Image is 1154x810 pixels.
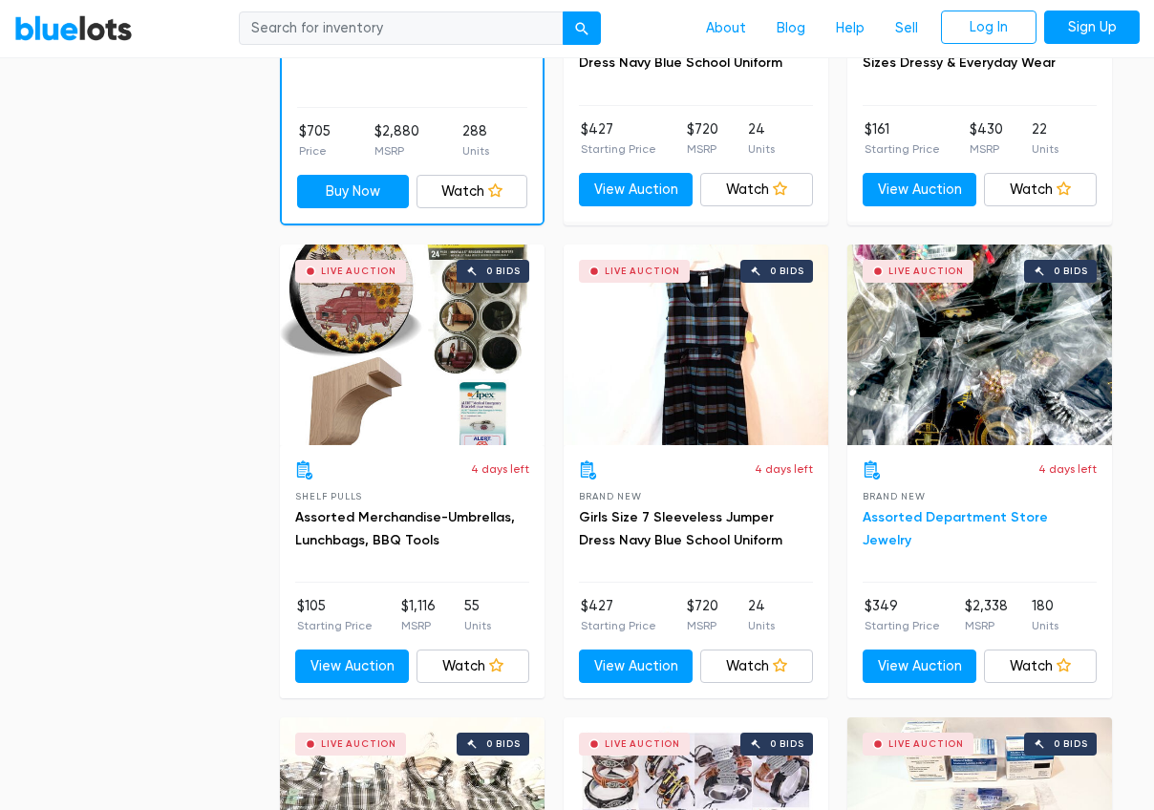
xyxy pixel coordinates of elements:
li: 24 [748,596,775,634]
input: Search for inventory [239,11,564,46]
div: 0 bids [770,266,804,276]
p: Units [1032,140,1058,158]
a: Watch [417,650,530,684]
p: Units [464,617,491,634]
li: 180 [1032,596,1058,634]
a: Blog [761,11,821,47]
p: Starting Price [581,617,656,634]
a: Assorted Merchandise-Umbrellas, Lunchbags, BBQ Tools [295,509,515,548]
a: View Auction [579,650,693,684]
a: View Auction [863,173,976,207]
li: $427 [581,119,656,158]
li: $2,880 [374,121,419,160]
p: Units [1032,617,1058,634]
a: Assorted Department Store Jewelry [863,509,1048,548]
li: 22 [1032,119,1058,158]
p: Units [748,140,775,158]
p: 4 days left [471,460,529,478]
a: Live Auction 0 bids [847,245,1112,445]
li: $1,116 [401,596,436,634]
div: Live Auction [888,739,964,749]
li: 24 [748,119,775,158]
p: Starting Price [865,140,940,158]
a: Girls Size 7 Sleeveless Jumper Dress Navy Blue School Uniform [579,509,782,548]
span: Brand New [863,491,925,501]
div: Live Auction [321,739,396,749]
a: Live Auction 0 bids [280,245,545,445]
p: Price [299,142,331,160]
a: Watch [700,173,814,207]
a: View Auction [579,173,693,207]
p: MSRP [687,140,718,158]
li: $2,338 [965,596,1008,634]
a: Watch [417,175,528,209]
p: Starting Price [297,617,373,634]
a: Sign Up [1044,11,1140,45]
div: Live Auction [605,739,680,749]
li: $705 [299,121,331,160]
div: 0 bids [486,266,521,276]
div: Live Auction [605,266,680,276]
li: $430 [970,119,1003,158]
div: Live Auction [321,266,396,276]
p: MSRP [687,617,718,634]
p: 4 days left [755,460,813,478]
a: BlueLots [14,14,133,42]
p: MSRP [374,142,419,160]
li: $105 [297,596,373,634]
p: Units [748,617,775,634]
a: Sell [880,11,933,47]
div: 0 bids [1054,266,1088,276]
p: Starting Price [865,617,940,634]
li: $720 [687,119,718,158]
a: Live Auction 0 bids [564,245,828,445]
p: MSRP [401,617,436,634]
p: MSRP [970,140,1003,158]
a: Watch [700,650,814,684]
a: View Auction [295,650,409,684]
li: $427 [581,596,656,634]
li: 288 [462,121,489,160]
li: $161 [865,119,940,158]
a: View Auction [863,650,976,684]
li: $349 [865,596,940,634]
a: Help [821,11,880,47]
a: Buy Now [297,175,409,209]
p: Units [462,142,489,160]
div: 0 bids [770,739,804,749]
div: 0 bids [1054,739,1088,749]
div: Live Auction [888,266,964,276]
a: Watch [984,650,1098,684]
div: 0 bids [486,739,521,749]
p: 4 days left [1038,460,1097,478]
span: Shelf Pulls [295,491,362,501]
a: About [691,11,761,47]
p: Starting Price [581,140,656,158]
li: 55 [464,596,491,634]
a: Watch [984,173,1098,207]
p: MSRP [965,617,1008,634]
span: Brand New [579,491,641,501]
li: $720 [687,596,718,634]
a: Log In [941,11,1036,45]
